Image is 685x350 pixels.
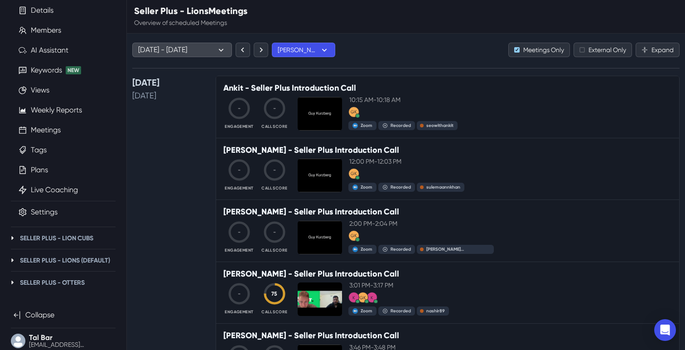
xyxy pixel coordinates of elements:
[223,83,672,93] p: Ankit - Seller Plus Introduction Call
[261,309,288,315] p: Call Score
[132,43,232,57] button: [DATE] - [DATE]
[238,291,241,297] span: -
[574,43,632,57] a: External Only
[223,207,672,217] p: [PERSON_NAME] - Seller Plus Introduction Call
[261,185,288,191] p: Call Score
[636,43,680,57] button: Expand
[132,76,205,89] p: [DATE]
[349,219,672,228] p: 2:00 PM - 2:04 PM
[361,185,372,190] div: Zoom
[216,76,679,138] a: Ankit - Seller Plus Introduction Call-Engagement-Call Score10:15 AM-10:18 AMGuy KurzbergZoomRecor...
[361,247,372,252] div: Zoom
[273,229,276,235] span: -
[391,123,411,128] div: Recorded
[349,157,672,166] p: 12:00 PM - 12:03 PM
[11,332,116,350] button: User menu
[7,277,18,288] button: Toggle Seller Plus - Otters
[223,146,672,156] p: [PERSON_NAME] - Seller Plus Introduction Call
[134,5,247,16] h2: Seller Plus - Lions Meetings
[31,65,62,76] a: Keywords
[216,262,679,324] a: [PERSON_NAME] - Seller Plus Introduction Call-Engagement75Call Score3:01 PM-3:17 PMKaisarGuy Kurz...
[426,308,445,314] div: nashir89
[225,309,254,315] p: Engagement
[223,269,672,279] p: [PERSON_NAME] - Seller Plus Introduction Call
[20,278,85,287] p: Seller Plus - Otters
[391,185,411,190] div: Recorded
[20,233,93,243] p: Seller Plus - Lion Cubs
[426,123,453,128] div: seowithankit
[20,256,110,265] p: Seller Plus - Lions (Default)
[216,138,679,200] a: [PERSON_NAME] - Seller Plus Introduction Call-Engagement-Call Score12:00 PM-12:03 PMGuy KurzbergZ...
[426,185,460,190] div: sulemaannkhan
[351,171,357,176] div: Guy Kurzberg
[426,247,490,252] div: [PERSON_NAME][DOMAIN_NAME][PERSON_NAME]
[352,296,355,300] div: Kaisar
[261,247,288,253] p: Call Score
[351,233,357,238] div: Guy Kurzberg
[31,25,61,36] a: Members
[349,281,672,290] p: 3:01 PM - 3:17 PM
[225,123,254,130] p: Engagement
[273,105,276,112] span: -
[391,308,411,314] div: Recorded
[391,247,411,252] div: Recorded
[261,123,288,130] p: Call Score
[31,105,82,116] a: Weekly Reports
[25,310,54,321] p: Collapse
[263,290,286,298] div: 75
[7,255,18,266] button: Toggle Seller Plus - Lions
[272,43,335,57] button: [PERSON_NAME]
[361,308,372,314] div: Zoom
[31,145,47,156] a: Tags
[7,233,18,243] button: Toggle Seller Plus - Lion Cubs
[351,110,357,114] div: Guy Kurzberg
[371,296,373,300] div: Kaisar
[349,95,672,105] p: 10:15 AM - 10:18 AM
[31,45,68,56] a: AI Assistant
[134,18,247,28] p: Overview of scheduled Meetings
[31,85,49,96] a: Views
[236,43,250,57] a: Previous week
[254,43,268,57] a: Next week
[216,200,679,262] a: [PERSON_NAME] - Seller Plus Introduction Call-Engagement-Call Score2:00 PM-2:04 PMGuy KurzbergZoo...
[223,331,672,341] p: [PERSON_NAME] - Seller Plus Introduction Call
[225,247,254,253] p: Engagement
[238,105,241,112] span: -
[361,123,372,128] div: Zoom
[31,5,53,16] a: Details
[11,306,116,324] button: Collapse
[238,167,241,173] span: -
[360,296,366,300] div: Guy Kurzberg
[238,229,241,235] span: -
[31,125,61,136] a: Meetings
[31,185,78,195] a: Live Coaching
[225,185,254,191] p: Engagement
[654,319,676,341] div: Open Intercom Messenger
[508,43,570,57] a: Meetings Only
[132,89,205,102] p: [DATE]
[273,167,276,173] span: -
[31,165,48,175] a: Plans
[31,207,58,218] a: Settings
